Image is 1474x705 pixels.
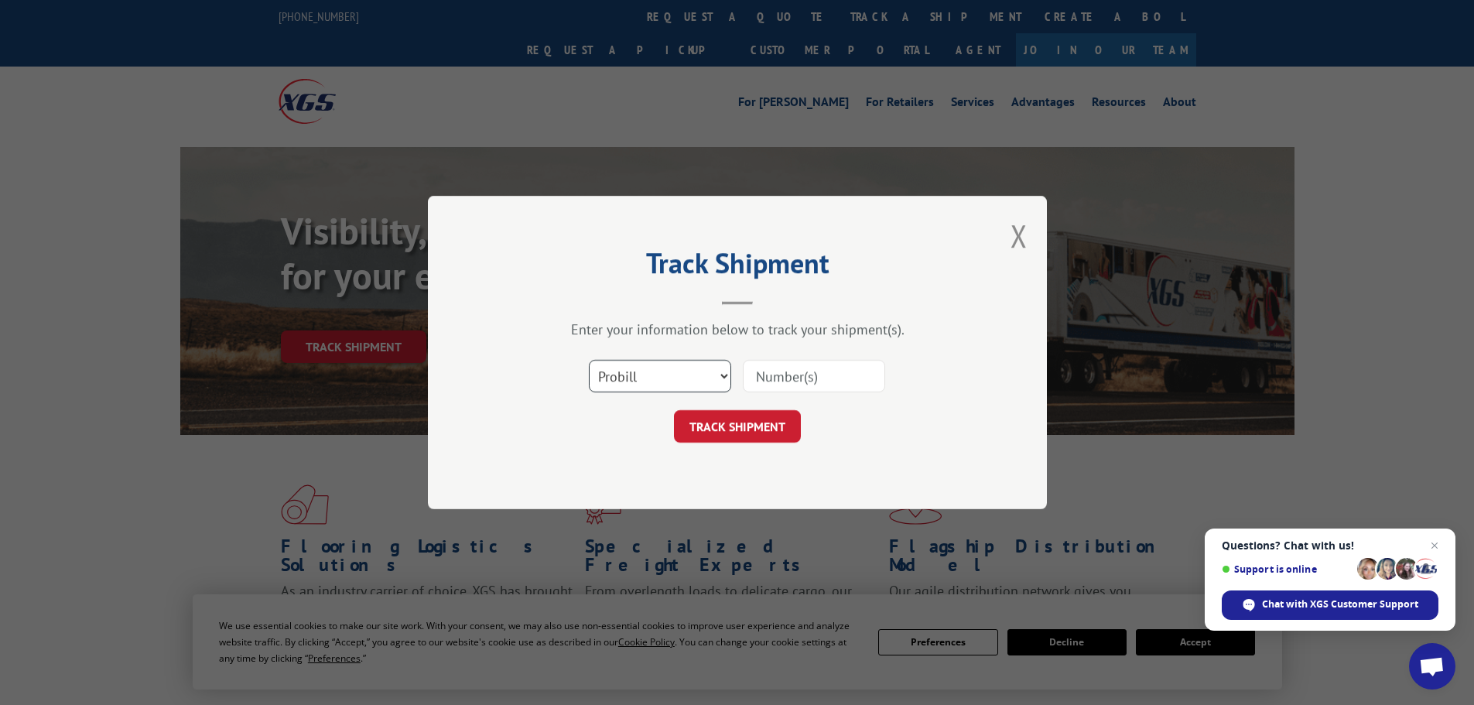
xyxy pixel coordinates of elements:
[1262,597,1418,611] span: Chat with XGS Customer Support
[743,360,885,392] input: Number(s)
[505,252,970,282] h2: Track Shipment
[505,320,970,338] div: Enter your information below to track your shipment(s).
[1425,536,1444,555] span: Close chat
[1409,643,1455,690] div: Open chat
[1222,590,1438,620] div: Chat with XGS Customer Support
[1011,215,1028,256] button: Close modal
[674,410,801,443] button: TRACK SHIPMENT
[1222,563,1352,575] span: Support is online
[1222,539,1438,552] span: Questions? Chat with us!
